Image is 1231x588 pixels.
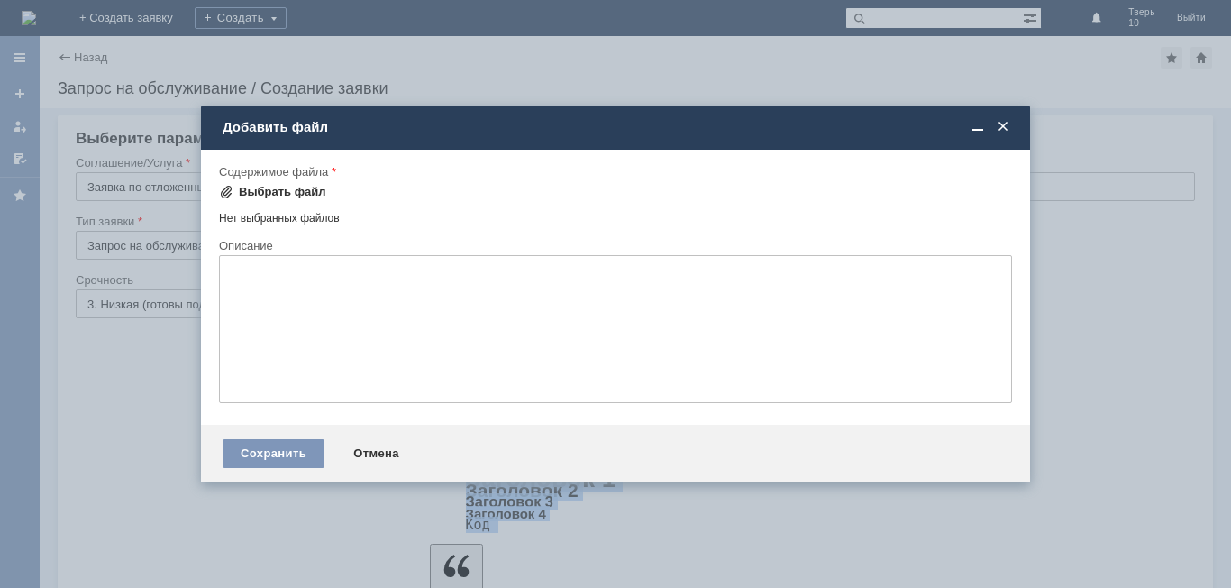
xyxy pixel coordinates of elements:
[223,119,1012,135] div: Добавить файл
[219,166,1008,178] div: Содержимое файла
[7,7,263,22] div: Прошу удалить отложенные чеки
[219,205,1012,225] div: Нет выбранных файлов
[994,119,1012,135] span: Закрыть
[239,185,326,199] div: Выбрать файл
[219,240,1008,252] div: Описание
[969,119,987,135] span: Свернуть (Ctrl + M)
